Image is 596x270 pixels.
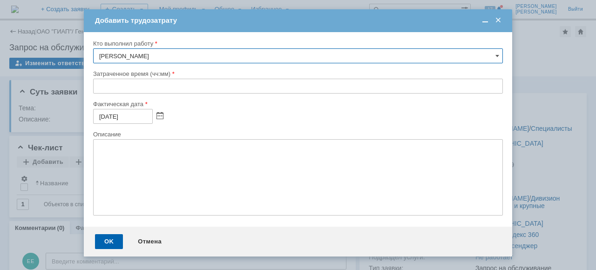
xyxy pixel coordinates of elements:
div: Затраченное время (чч:мм) [93,71,501,77]
span: Закрыть [494,16,503,25]
div: Добавить трудозатрату [95,16,503,25]
div: Описание [93,131,501,137]
div: Фактическая дата [93,101,501,107]
span: Свернуть (Ctrl + M) [481,16,490,25]
div: Кто выполнил работу [93,40,501,47]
